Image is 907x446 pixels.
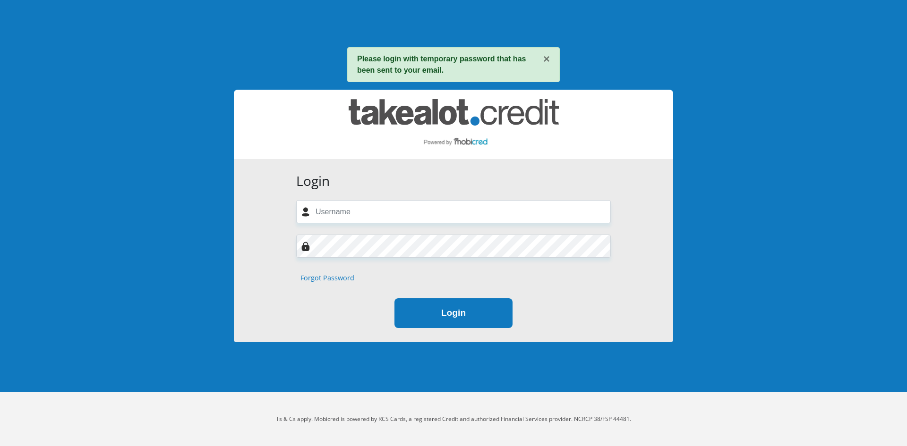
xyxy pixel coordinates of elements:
a: Forgot Password [300,273,354,283]
button: × [543,53,550,65]
strong: Please login with temporary password that has been sent to your email. [357,55,526,74]
button: Login [394,298,513,328]
h3: Login [296,173,611,189]
img: Image [301,242,310,251]
input: Username [296,200,611,223]
img: takealot_credit logo [349,99,559,150]
p: Ts & Cs apply. Mobicred is powered by RCS Cards, a registered Credit and authorized Financial Ser... [191,415,716,423]
img: user-icon image [301,207,310,217]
